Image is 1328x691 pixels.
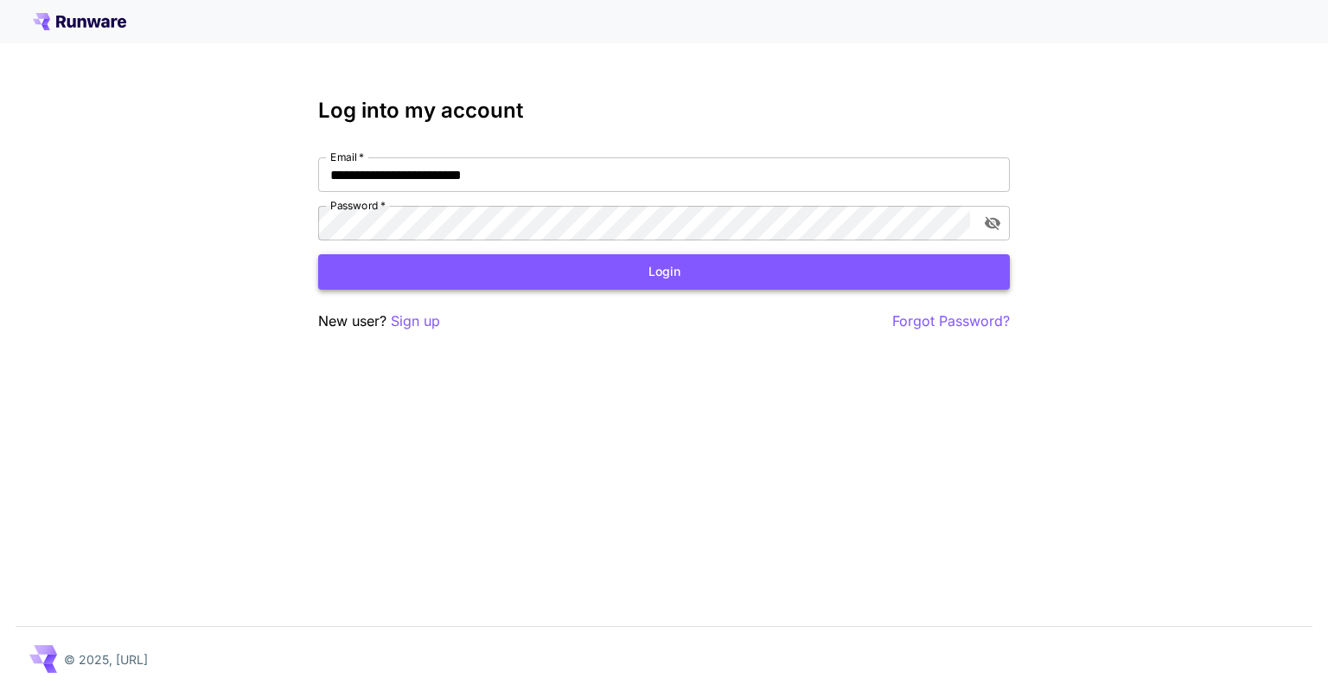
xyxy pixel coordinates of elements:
[318,254,1010,290] button: Login
[330,198,386,213] label: Password
[892,310,1010,332] button: Forgot Password?
[64,650,148,669] p: © 2025, [URL]
[391,310,440,332] button: Sign up
[318,99,1010,123] h3: Log into my account
[330,150,364,164] label: Email
[318,310,440,332] p: New user?
[977,208,1008,239] button: toggle password visibility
